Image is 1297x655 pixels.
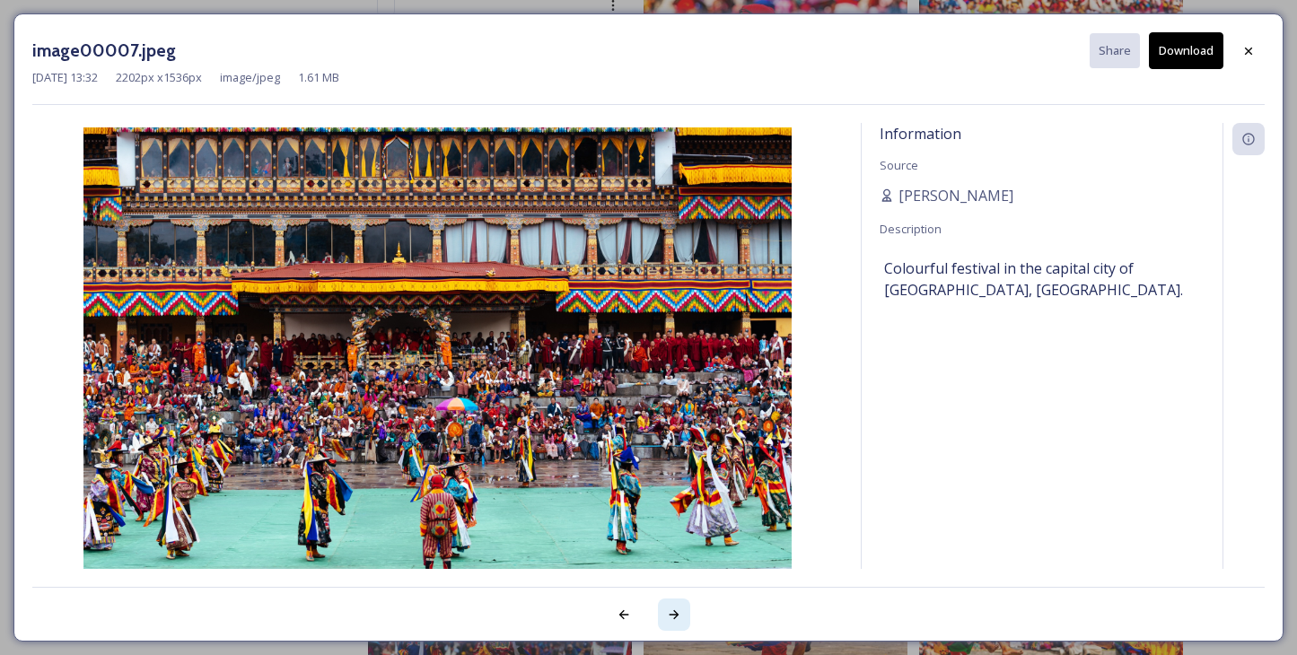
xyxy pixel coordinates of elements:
span: [DATE] 13:32 [32,69,98,86]
span: image/jpeg [220,69,280,86]
span: [PERSON_NAME] [898,185,1013,206]
button: Download [1149,32,1223,69]
span: Information [880,124,961,144]
button: Share [1090,33,1140,68]
span: Description [880,221,942,237]
span: 1.61 MB [298,69,339,86]
span: Colourful festival in the capital city of [GEOGRAPHIC_DATA], [GEOGRAPHIC_DATA]. [884,258,1200,301]
img: image00007.jpeg [32,127,843,621]
span: 2202 px x 1536 px [116,69,202,86]
span: Source [880,157,918,173]
h3: image00007.jpeg [32,38,176,64]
